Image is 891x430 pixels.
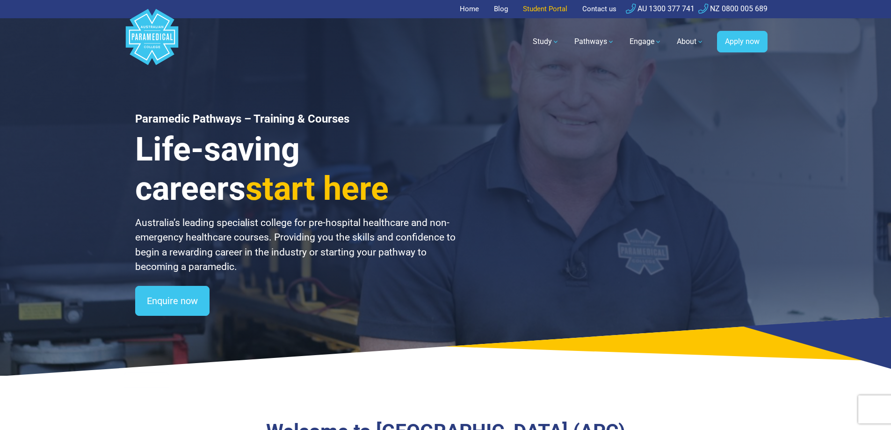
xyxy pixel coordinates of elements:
[717,31,768,52] a: Apply now
[135,286,210,316] a: Enquire now
[124,18,180,66] a: Australian Paramedical College
[246,169,389,208] span: start here
[527,29,565,55] a: Study
[624,29,667,55] a: Engage
[569,29,620,55] a: Pathways
[135,216,457,275] p: Australia’s leading specialist college for pre-hospital healthcare and non-emergency healthcare c...
[135,130,457,208] h3: Life-saving careers
[671,29,710,55] a: About
[698,4,768,13] a: NZ 0800 005 689
[135,112,457,126] h1: Paramedic Pathways – Training & Courses
[626,4,695,13] a: AU 1300 377 741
